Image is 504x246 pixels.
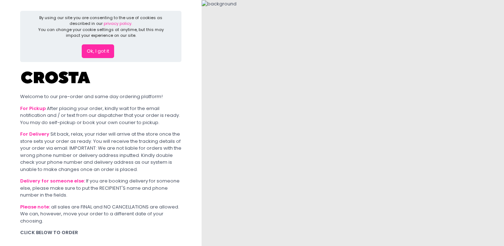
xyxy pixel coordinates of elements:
div: If you are booking delivery for someone else, please make sure to put the RECIPIENT'S name and ph... [20,177,181,199]
div: CLICK BELOW TO ORDER [20,229,181,236]
img: Crosta Pizzeria [20,67,92,88]
b: Please note: [20,203,50,210]
img: background [202,0,237,8]
b: Delivery for someone else: [20,177,85,184]
div: Welcome to our pre-order and same day ordering platform! [20,93,181,100]
b: For Pickup [20,105,46,112]
div: After placing your order, kindly wait for the email notification and / or text from our dispatche... [20,105,181,126]
button: Ok, I got it [82,44,114,58]
div: all sales are FINAL and NO CANCELLATIONS are allowed. We can, however, move your order to a diffe... [20,203,181,225]
div: Sit back, relax, your rider will arrive at the store once the store sets your order as ready. You... [20,131,181,173]
b: For Delivery [20,131,49,137]
a: privacy policy. [104,21,132,26]
div: By using our site you are consenting to the use of cookies as described in our You can change you... [32,15,170,39]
